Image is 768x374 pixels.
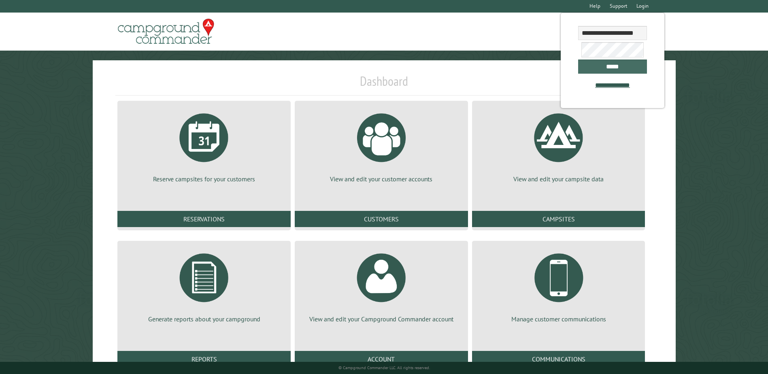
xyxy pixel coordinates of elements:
[115,16,217,47] img: Campground Commander
[127,314,281,323] p: Generate reports about your campground
[117,211,291,227] a: Reservations
[127,247,281,323] a: Generate reports about your campground
[472,211,645,227] a: Campsites
[472,351,645,367] a: Communications
[127,107,281,183] a: Reserve campsites for your customers
[304,314,458,323] p: View and edit your Campground Commander account
[127,174,281,183] p: Reserve campsites for your customers
[304,174,458,183] p: View and edit your customer accounts
[482,174,636,183] p: View and edit your campsite data
[304,107,458,183] a: View and edit your customer accounts
[338,365,430,370] small: © Campground Commander LLC. All rights reserved.
[295,351,468,367] a: Account
[482,107,636,183] a: View and edit your campsite data
[117,351,291,367] a: Reports
[482,247,636,323] a: Manage customer communications
[482,314,636,323] p: Manage customer communications
[295,211,468,227] a: Customers
[304,247,458,323] a: View and edit your Campground Commander account
[115,73,652,96] h1: Dashboard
